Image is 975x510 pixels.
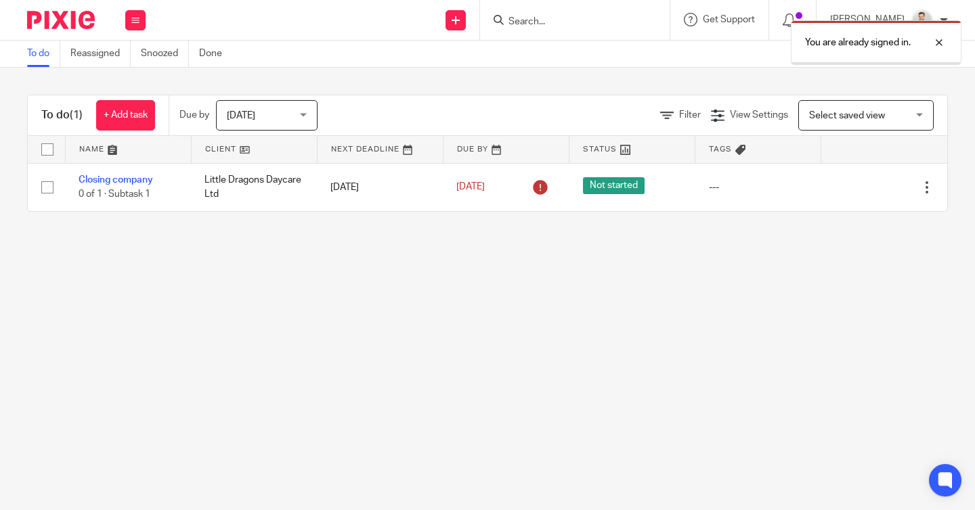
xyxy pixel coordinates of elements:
a: To do [27,41,60,67]
span: View Settings [730,110,788,120]
a: Snoozed [141,41,189,67]
span: 0 of 1 · Subtask 1 [79,189,150,199]
span: Filter [679,110,701,120]
span: Select saved view [809,111,885,120]
span: [DATE] [227,111,255,120]
span: Not started [583,177,645,194]
h1: To do [41,108,83,122]
span: [DATE] [456,183,485,192]
img: LinkedIn%20Profile.jpeg [911,9,933,31]
img: Pixie [27,11,95,29]
a: Closing company [79,175,153,185]
td: Little Dragons Daycare Ltd [191,163,317,211]
td: [DATE] [317,163,443,211]
a: Done [199,41,232,67]
p: Due by [179,108,209,122]
div: --- [709,181,808,194]
span: Tags [709,145,732,153]
p: You are already signed in. [805,36,911,49]
a: Reassigned [70,41,131,67]
span: (1) [70,110,83,120]
a: + Add task [96,100,155,131]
